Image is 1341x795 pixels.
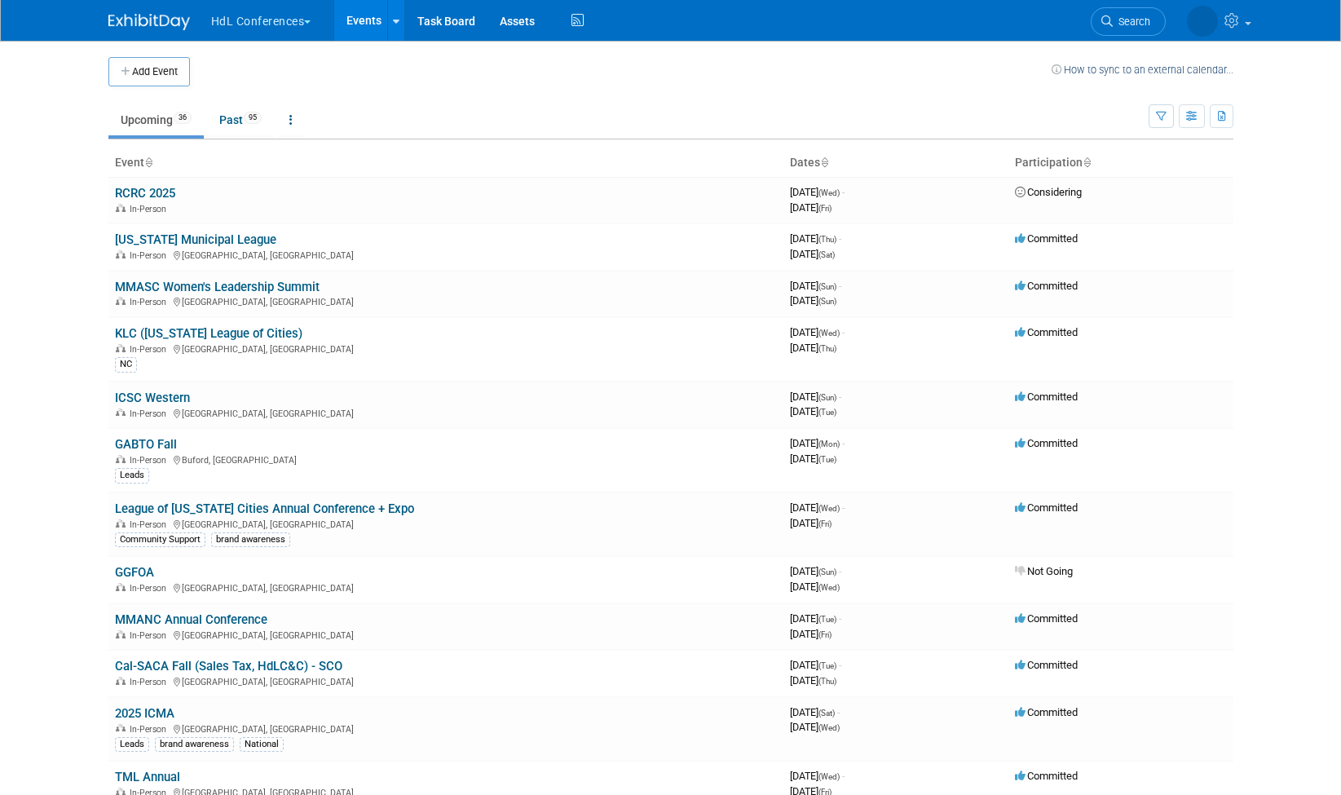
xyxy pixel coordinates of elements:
span: Committed [1015,612,1078,625]
span: In-Person [130,297,171,307]
span: [DATE] [790,280,841,292]
span: Committed [1015,501,1078,514]
span: [DATE] [790,342,836,354]
a: Sort by Event Name [144,156,152,169]
a: TML Annual [115,770,180,784]
span: - [842,437,845,449]
a: RCRC 2025 [115,186,175,201]
span: In-Person [130,677,171,687]
img: In-Person Event [116,724,126,732]
img: In-Person Event [116,344,126,352]
span: (Sun) [818,297,836,306]
a: KLC ([US_STATE] League of Cities) [115,326,302,341]
div: National [240,737,284,752]
span: (Sun) [818,393,836,402]
div: [GEOGRAPHIC_DATA], [GEOGRAPHIC_DATA] [115,517,777,530]
img: In-Person Event [116,630,126,638]
img: In-Person Event [116,519,126,528]
span: (Fri) [818,630,832,639]
span: Committed [1015,437,1078,449]
span: - [839,391,841,403]
span: - [839,565,841,577]
div: brand awareness [211,532,290,547]
span: [DATE] [790,612,841,625]
span: [DATE] [790,326,845,338]
img: Polly Tracy [1187,6,1218,37]
div: [GEOGRAPHIC_DATA], [GEOGRAPHIC_DATA] [115,722,777,735]
span: [DATE] [790,721,840,733]
div: [GEOGRAPHIC_DATA], [GEOGRAPHIC_DATA] [115,581,777,594]
span: (Wed) [818,723,840,732]
span: In-Person [130,519,171,530]
span: Search [1113,15,1150,28]
span: Committed [1015,232,1078,245]
div: Leads [115,737,149,752]
span: [DATE] [790,674,836,687]
span: (Wed) [818,188,840,197]
span: (Thu) [818,235,836,244]
span: - [842,186,845,198]
span: (Tue) [818,455,836,464]
span: [DATE] [790,659,841,671]
span: - [839,232,841,245]
span: [DATE] [790,628,832,640]
span: Not Going [1015,565,1073,577]
span: - [839,612,841,625]
th: Dates [783,149,1008,177]
a: MMANC Annual Conference [115,612,267,627]
span: (Thu) [818,677,836,686]
span: (Fri) [818,519,832,528]
div: [GEOGRAPHIC_DATA], [GEOGRAPHIC_DATA] [115,674,777,687]
th: Participation [1008,149,1233,177]
span: Committed [1015,326,1078,338]
img: In-Person Event [116,297,126,305]
div: [GEOGRAPHIC_DATA], [GEOGRAPHIC_DATA] [115,406,777,419]
span: In-Person [130,724,171,735]
a: Past95 [207,104,274,135]
span: Committed [1015,659,1078,671]
span: In-Person [130,409,171,419]
span: (Sun) [818,568,836,576]
a: ICSC Western [115,391,190,405]
span: [DATE] [790,248,835,260]
span: (Tue) [818,408,836,417]
span: 36 [174,112,192,124]
img: In-Person Event [116,204,126,212]
button: Add Event [108,57,190,86]
span: - [839,659,841,671]
span: [DATE] [790,294,836,307]
span: Committed [1015,706,1078,718]
span: 95 [244,112,262,124]
span: (Tue) [818,615,836,624]
span: [DATE] [790,232,841,245]
span: [DATE] [790,437,845,449]
a: MMASC Women's Leadership Summit [115,280,320,294]
span: - [842,770,845,782]
span: (Thu) [818,344,836,353]
a: League of [US_STATE] Cities Annual Conference + Expo [115,501,414,516]
span: (Mon) [818,439,840,448]
span: (Wed) [818,772,840,781]
a: Sort by Participation Type [1083,156,1091,169]
span: (Sun) [818,282,836,291]
a: Upcoming36 [108,104,204,135]
a: GABTO Fall [115,437,177,452]
span: In-Person [130,344,171,355]
span: In-Person [130,455,171,466]
span: [DATE] [790,391,841,403]
img: In-Person Event [116,677,126,685]
span: [DATE] [790,581,840,593]
span: [DATE] [790,706,840,718]
img: In-Person Event [116,409,126,417]
div: Community Support [115,532,205,547]
div: [GEOGRAPHIC_DATA], [GEOGRAPHIC_DATA] [115,628,777,641]
span: (Fri) [818,204,832,213]
div: brand awareness [155,737,234,752]
a: How to sync to an external calendar... [1052,64,1233,76]
span: [DATE] [790,405,836,417]
div: [GEOGRAPHIC_DATA], [GEOGRAPHIC_DATA] [115,342,777,355]
span: [DATE] [790,453,836,465]
a: Cal-SACA Fall (Sales Tax, HdLC&C) - SCO [115,659,342,674]
img: In-Person Event [116,583,126,591]
span: [DATE] [790,517,832,529]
